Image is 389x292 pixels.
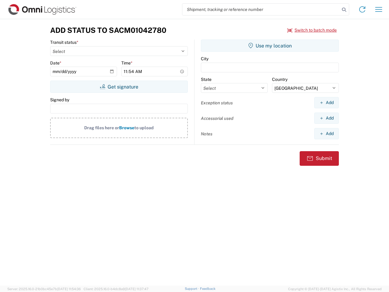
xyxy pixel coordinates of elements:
[57,287,81,291] span: [DATE] 11:54:36
[134,125,154,130] span: to upload
[287,25,337,35] button: Switch to batch mode
[121,60,133,66] label: Time
[50,60,61,66] label: Date
[50,40,78,45] label: Transit status
[50,81,188,93] button: Get signature
[84,125,119,130] span: Drag files here or
[119,125,134,130] span: Browse
[125,287,149,291] span: [DATE] 11:37:47
[201,77,212,82] label: State
[7,287,81,291] span: Server: 2025.16.0-21b0bc45e7b
[182,4,340,15] input: Shipment, tracking or reference number
[201,56,208,61] label: City
[272,77,287,82] label: Country
[314,113,339,124] button: Add
[201,100,233,106] label: Exception status
[185,287,200,290] a: Support
[50,97,69,103] label: Signed by
[314,128,339,139] button: Add
[201,131,212,137] label: Notes
[314,97,339,108] button: Add
[84,287,149,291] span: Client: 2025.16.0-b4dc8a9
[300,151,339,166] button: Submit
[288,286,382,292] span: Copyright © [DATE]-[DATE] Agistix Inc., All Rights Reserved
[200,287,215,290] a: Feedback
[201,116,233,121] label: Accessorial used
[50,26,166,35] h3: Add Status to SACM01042780
[201,40,339,52] button: Use my location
